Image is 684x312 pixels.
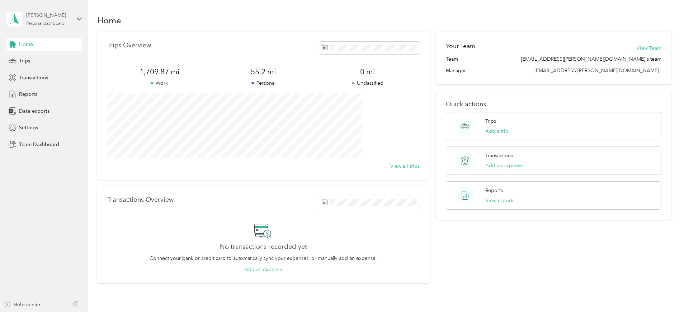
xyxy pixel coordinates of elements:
[19,107,49,115] span: Data exports
[485,162,523,169] button: Add an expense
[446,101,661,108] p: Quick actions
[150,255,377,262] p: Connect your bank or credit card to automatically sync your expenses, or manually add an expense.
[107,196,174,204] p: Transactions Overview
[19,90,37,98] span: Reports
[644,272,684,312] iframe: Everlance-gr Chat Button Frame
[211,67,315,77] span: 55.2 mi
[390,162,420,170] button: View all trips
[220,243,307,251] h2: No transactions recorded yet
[485,152,513,159] p: Transactions
[485,187,503,194] p: Reports
[446,55,458,63] span: Team
[19,57,30,65] span: Trips
[485,197,514,204] button: View reports
[107,79,211,87] p: Work
[26,11,71,19] div: [PERSON_NAME]
[637,45,661,52] button: View Team
[107,67,211,77] span: 1,709.87 mi
[26,22,65,26] div: Personal dashboard
[485,127,509,135] button: Add a trip
[107,42,151,49] p: Trips Overview
[316,67,420,77] span: 0 mi
[211,79,315,87] p: Personal
[485,117,496,125] p: Trips
[97,17,121,24] h1: Home
[19,141,59,148] span: Team Dashboard
[19,41,33,48] span: Home
[316,79,420,87] p: Unclassified
[534,67,659,74] span: [EMAIL_ADDRESS][PERSON_NAME][DOMAIN_NAME]
[446,42,475,51] h2: Your Team
[521,55,661,63] span: [EMAIL_ADDRESS][PERSON_NAME][DOMAIN_NAME]'s team
[19,124,38,131] span: Settings
[245,266,282,273] button: Add an expense
[4,301,41,308] button: Help center
[19,74,48,82] span: Transactions
[446,67,466,74] span: Manager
